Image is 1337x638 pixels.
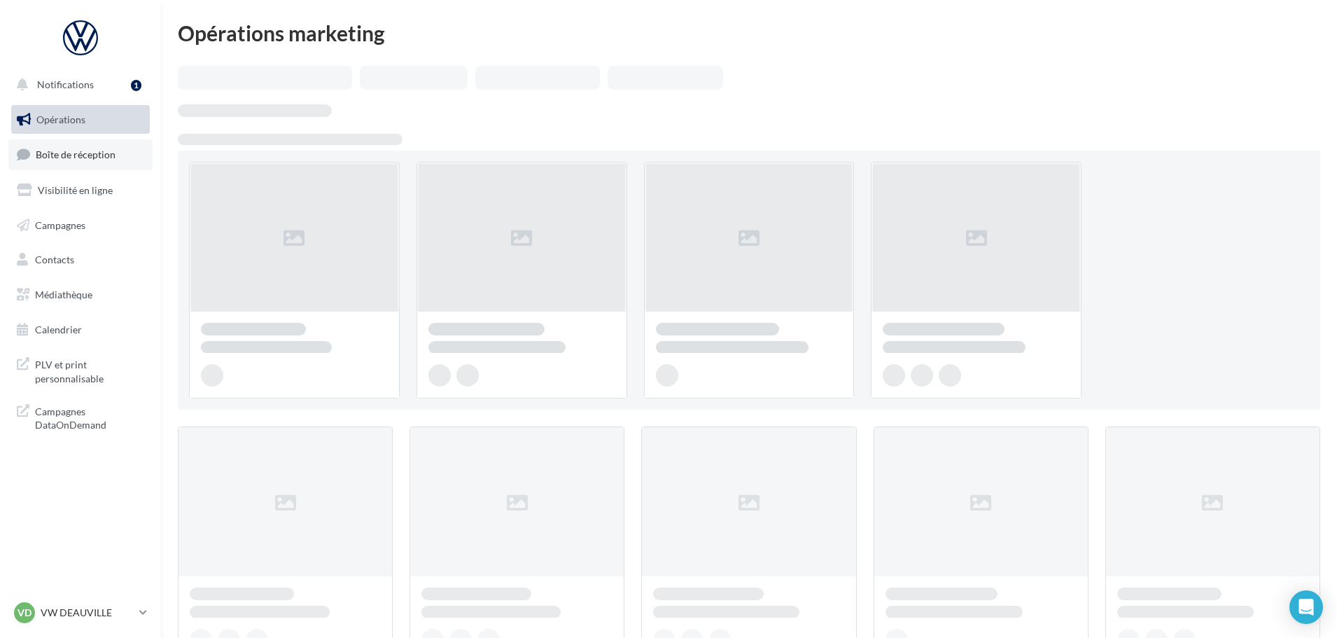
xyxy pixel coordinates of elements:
[8,280,153,310] a: Médiathèque
[35,289,92,300] span: Médiathèque
[38,184,113,196] span: Visibilité en ligne
[8,396,153,438] a: Campagnes DataOnDemand
[8,315,153,345] a: Calendrier
[37,78,94,90] span: Notifications
[8,176,153,205] a: Visibilité en ligne
[41,606,134,620] p: VW DEAUVILLE
[8,70,147,99] button: Notifications 1
[11,599,150,626] a: VD VW DEAUVILLE
[8,139,153,169] a: Boîte de réception
[8,105,153,134] a: Opérations
[17,606,31,620] span: VD
[8,245,153,275] a: Contacts
[8,349,153,391] a: PLV et print personnalisable
[8,211,153,240] a: Campagnes
[35,402,144,432] span: Campagnes DataOnDemand
[1289,590,1323,624] div: Open Intercom Messenger
[36,148,115,160] span: Boîte de réception
[178,22,1320,43] div: Opérations marketing
[131,80,141,91] div: 1
[35,254,74,265] span: Contacts
[36,113,85,125] span: Opérations
[35,324,82,335] span: Calendrier
[35,219,85,230] span: Campagnes
[35,355,144,385] span: PLV et print personnalisable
